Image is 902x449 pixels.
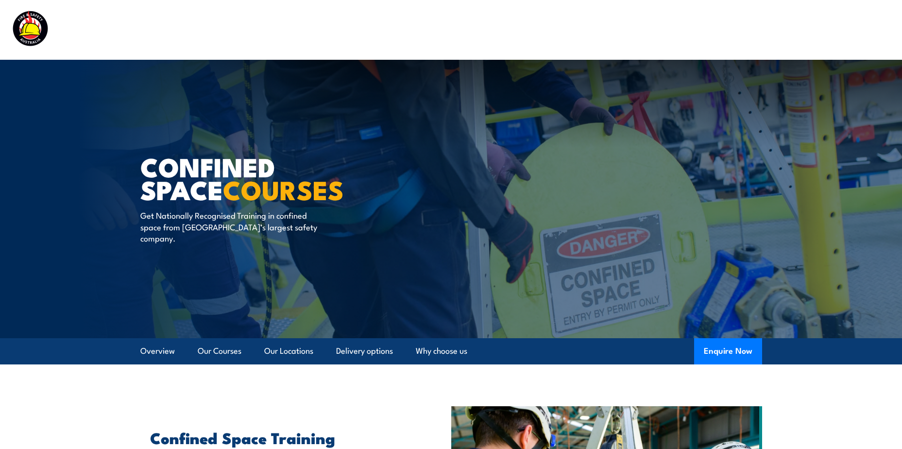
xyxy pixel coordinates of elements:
[374,17,405,43] a: Courses
[198,338,241,364] a: Our Courses
[223,169,344,209] strong: COURSES
[150,431,407,444] h2: Confined Space Training
[512,17,628,43] a: Emergency Response Services
[336,338,393,364] a: Delivery options
[416,338,467,364] a: Why choose us
[749,17,804,43] a: Learner Portal
[264,338,313,364] a: Our Locations
[140,338,175,364] a: Overview
[707,17,728,43] a: News
[694,338,762,364] button: Enquire Now
[140,209,318,243] p: Get Nationally Recognised Training in confined space from [GEOGRAPHIC_DATA]’s largest safety comp...
[649,17,685,43] a: About Us
[826,17,856,43] a: Contact
[426,17,491,43] a: Course Calendar
[140,155,380,200] h1: Confined Space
